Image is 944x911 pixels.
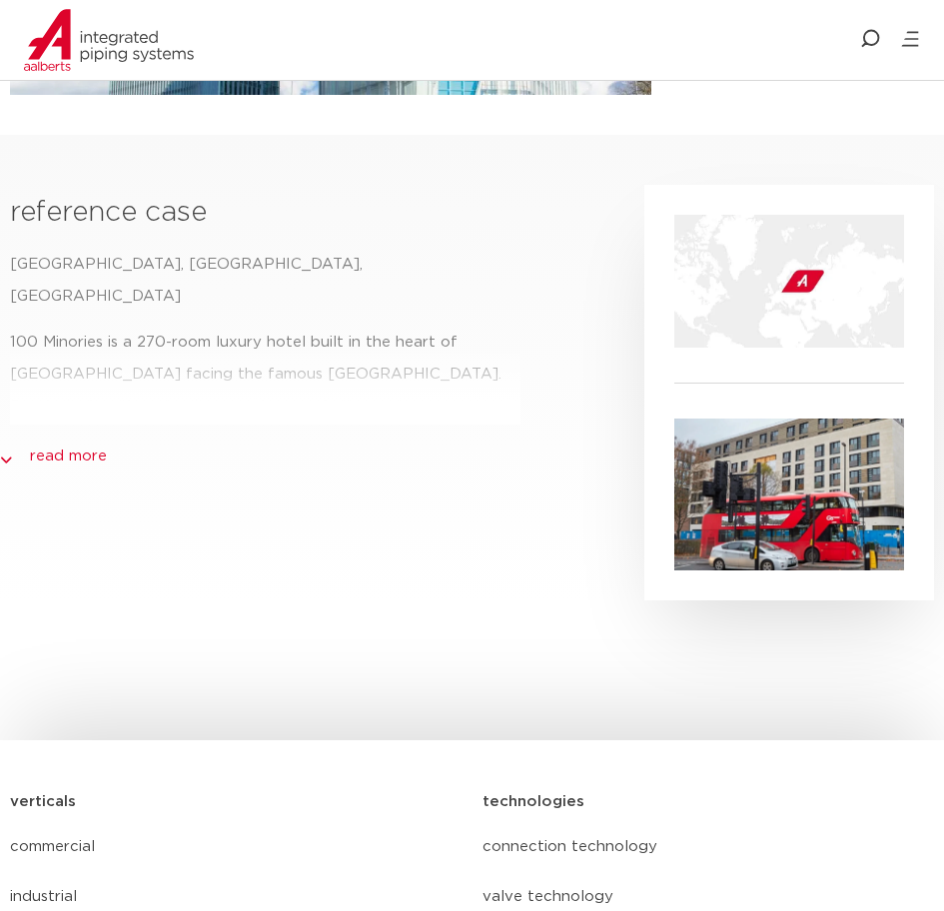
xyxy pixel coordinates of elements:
[10,327,520,614] p: 100 Minories is a 270-room luxury hotel built in the heart of [GEOGRAPHIC_DATA] facing the famous...
[482,822,935,872] a: connection technology
[482,786,584,818] h5: technologies
[30,445,107,468] a: read more
[10,822,463,872] a: commercial
[10,786,76,818] h5: verticals
[10,249,520,313] p: [GEOGRAPHIC_DATA], [GEOGRAPHIC_DATA], [GEOGRAPHIC_DATA]
[10,193,520,233] h3: reference case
